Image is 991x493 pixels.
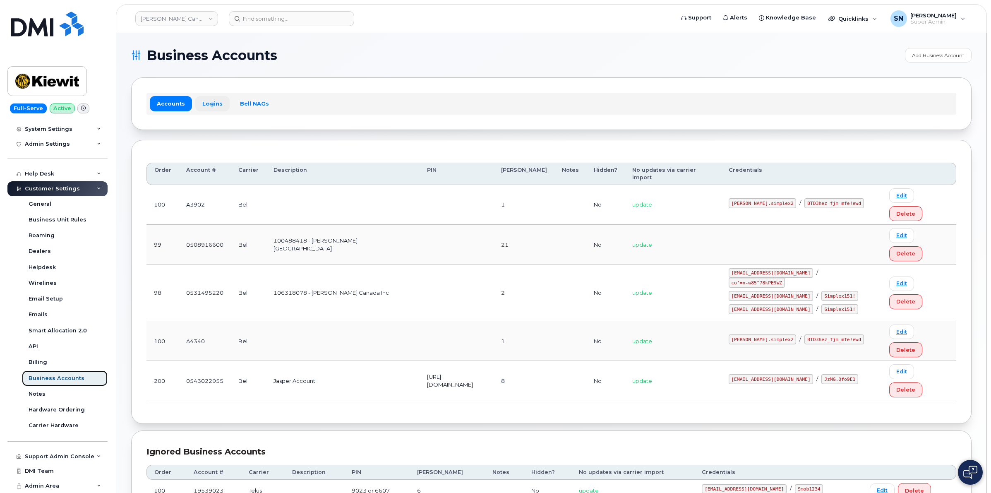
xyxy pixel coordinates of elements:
td: Bell [231,361,266,401]
code: [EMAIL_ADDRESS][DOMAIN_NAME] [729,304,813,314]
td: No [586,185,625,225]
td: No [586,361,625,401]
code: Simplex151! [821,304,858,314]
span: Delete [896,250,915,257]
th: Hidden? [586,163,625,185]
span: / [799,336,801,342]
span: Business Accounts [147,49,277,62]
td: 100 [146,321,179,361]
th: No updates via carrier import [625,163,721,185]
span: / [790,485,792,492]
th: Credentials [721,163,882,185]
span: Delete [896,210,915,218]
span: update [632,378,652,384]
td: 0508916600 [179,225,231,265]
button: Delete [889,246,922,261]
th: [PERSON_NAME] [494,163,554,185]
code: co'=n-w85"78kPE9WZ [729,278,785,288]
span: update [632,241,652,248]
td: 8 [494,361,554,401]
span: update [632,201,652,208]
code: [EMAIL_ADDRESS][DOMAIN_NAME] [729,291,813,301]
span: / [799,200,801,206]
th: Account # [179,163,231,185]
td: Bell [231,185,266,225]
a: Edit [889,188,914,203]
td: 1 [494,185,554,225]
span: / [816,292,818,299]
code: [PERSON_NAME].simplex2 [729,198,797,208]
code: BTD3hez_fjm_mfe!ewd [804,198,864,208]
div: Ignored Business Accounts [146,446,956,458]
th: Notes [554,163,586,185]
code: [EMAIL_ADDRESS][DOMAIN_NAME] [729,374,813,384]
td: 2 [494,265,554,322]
th: Order [146,163,179,185]
button: Delete [889,382,922,397]
td: Jasper Account [266,361,420,401]
span: / [816,375,818,382]
button: Delete [889,294,922,309]
span: update [632,338,652,344]
td: 106318078 - [PERSON_NAME] Canada Inc [266,265,420,322]
button: Delete [889,206,922,221]
button: Delete [889,342,922,357]
th: PIN [420,163,494,185]
th: Description [285,465,344,480]
span: Delete [896,298,915,305]
img: Open chat [963,466,977,479]
a: Edit [889,277,914,291]
th: Hidden? [524,465,571,480]
td: 21 [494,225,554,265]
code: BTD3hez_fjm_mfe!ewd [804,334,864,344]
td: 98 [146,265,179,322]
span: Delete [896,346,915,354]
th: Order [146,465,186,480]
a: Logins [195,96,230,111]
a: Edit [889,228,914,243]
td: No [586,265,625,322]
span: / [816,305,818,312]
a: Add Business Account [905,48,972,63]
span: update [632,289,652,296]
a: Edit [889,364,914,379]
a: Edit [889,325,914,339]
td: No [586,225,625,265]
td: No [586,321,625,361]
code: [EMAIL_ADDRESS][DOMAIN_NAME] [729,268,813,278]
td: Bell [231,321,266,361]
td: 99 [146,225,179,265]
th: Carrier [231,163,266,185]
td: 1 [494,321,554,361]
td: [URL][DOMAIN_NAME] [420,361,494,401]
th: Account # [186,465,241,480]
th: Notes [485,465,524,480]
td: 100488418 - [PERSON_NAME] [GEOGRAPHIC_DATA] [266,225,420,265]
span: / [816,269,818,276]
th: Carrier [241,465,285,480]
td: 0543022955 [179,361,231,401]
th: [PERSON_NAME] [410,465,485,480]
th: Description [266,163,420,185]
td: Bell [231,225,266,265]
span: Delete [896,386,915,394]
th: Credentials [694,465,862,480]
td: Bell [231,265,266,322]
td: A3902 [179,185,231,225]
a: Accounts [150,96,192,111]
code: JzMG.Qfo9E1 [821,374,858,384]
td: A4340 [179,321,231,361]
a: Bell NAGs [233,96,276,111]
th: No updates via carrier import [571,465,694,480]
td: 200 [146,361,179,401]
code: Simplex151! [821,291,858,301]
td: 100 [146,185,179,225]
code: [PERSON_NAME].simplex2 [729,334,797,344]
th: PIN [344,465,410,480]
td: 0531495220 [179,265,231,322]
